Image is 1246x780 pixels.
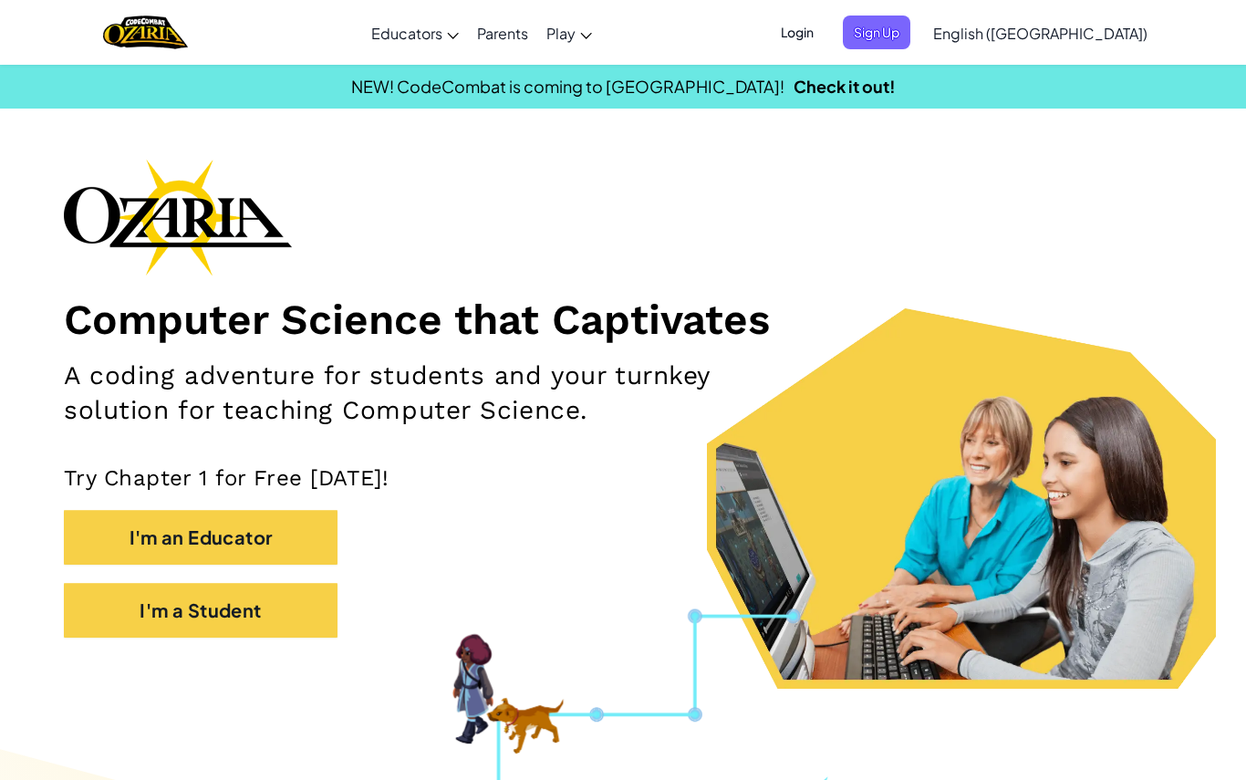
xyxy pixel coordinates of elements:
a: Play [537,8,601,57]
a: Ozaria by CodeCombat logo [103,14,188,51]
a: Check it out! [794,76,896,97]
h1: Computer Science that Captivates [64,294,1182,345]
span: English ([GEOGRAPHIC_DATA]) [933,24,1147,43]
span: Educators [371,24,442,43]
p: Try Chapter 1 for Free [DATE]! [64,464,1182,492]
button: I'm an Educator [64,510,337,565]
button: Login [770,16,825,49]
button: I'm a Student [64,583,337,638]
a: English ([GEOGRAPHIC_DATA]) [924,8,1157,57]
span: Play [546,24,576,43]
a: Educators [362,8,468,57]
a: Parents [468,8,537,57]
button: Sign Up [843,16,910,49]
img: Home [103,14,188,51]
h2: A coding adventure for students and your turnkey solution for teaching Computer Science. [64,359,813,428]
span: NEW! CodeCombat is coming to [GEOGRAPHIC_DATA]! [351,76,784,97]
img: Ozaria branding logo [64,159,292,276]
